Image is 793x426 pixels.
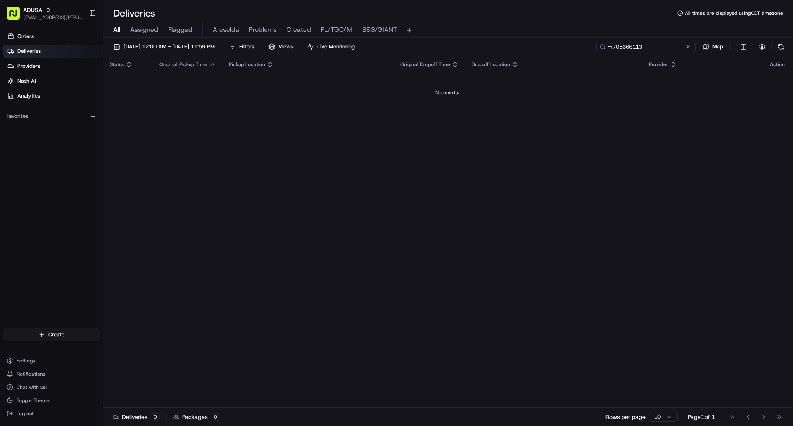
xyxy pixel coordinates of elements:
[23,14,82,21] button: [EMAIL_ADDRESS][PERSON_NAME][DOMAIN_NAME]
[3,59,103,73] a: Providers
[770,61,785,68] div: Action
[3,381,100,393] button: Chat with us!
[113,25,120,35] span: All
[226,41,258,52] button: Filters
[17,397,50,404] span: Toggle Theme
[400,61,450,68] span: Original Dropoff Time
[775,41,786,52] button: Refresh
[317,43,355,50] span: Live Monitoring
[17,384,47,390] span: Chat with us!
[123,43,215,50] span: [DATE] 12:00 AM - [DATE] 11:59 PM
[287,25,311,35] span: Created
[685,10,783,17] span: All times are displayed using CDT timezone
[321,25,352,35] span: FL/TGC/M
[17,77,36,85] span: Nash AI
[3,74,103,88] a: Nash AI
[249,25,277,35] span: Problems
[78,120,133,128] span: API Documentation
[3,89,103,102] a: Analytics
[17,62,40,70] span: Providers
[362,25,397,35] span: S&S/GIANT
[213,25,239,35] span: Areselda
[107,89,788,96] div: No results.
[48,331,64,338] span: Create
[23,6,42,14] button: ADUSA
[3,3,85,23] button: ADUSA[EMAIL_ADDRESS][PERSON_NAME][DOMAIN_NAME]
[3,395,100,406] button: Toggle Theme
[17,33,34,40] span: Orders
[21,53,136,62] input: Clear
[66,117,136,131] a: 💻API Documentation
[472,61,510,68] span: Dropoff Location
[605,413,646,421] p: Rows per page
[82,140,100,146] span: Pylon
[239,43,254,50] span: Filters
[3,368,100,380] button: Notifications
[110,41,218,52] button: [DATE] 12:00 AM - [DATE] 11:59 PM
[168,25,192,35] span: Flagged
[8,79,23,94] img: 1736555255976-a54dd68f-1ca7-489b-9aae-adbdc363a1c4
[173,413,220,421] div: Packages
[159,61,207,68] span: Original Pickup Time
[151,413,160,421] div: 0
[140,81,150,91] button: Start new chat
[688,413,715,421] div: Page 1 of 1
[265,41,297,52] button: Views
[5,117,66,131] a: 📗Knowledge Base
[3,355,100,367] button: Settings
[17,120,63,128] span: Knowledge Base
[28,79,135,87] div: Start new chat
[304,41,359,52] button: Live Monitoring
[110,61,124,68] span: Status
[8,8,25,25] img: Nash
[17,371,45,377] span: Notifications
[211,413,220,421] div: 0
[699,41,727,52] button: Map
[70,121,76,127] div: 💻
[596,41,696,52] input: Type to search
[3,328,100,341] button: Create
[278,43,293,50] span: Views
[649,61,668,68] span: Provider
[712,43,723,50] span: Map
[113,413,160,421] div: Deliveries
[3,408,100,419] button: Log out
[8,121,15,127] div: 📗
[130,25,158,35] span: Assigned
[113,7,155,20] h1: Deliveries
[17,92,40,100] span: Analytics
[17,357,35,364] span: Settings
[8,33,150,46] p: Welcome 👋
[3,45,103,58] a: Deliveries
[28,87,104,94] div: We're available if you need us!
[17,48,41,55] span: Deliveries
[3,109,100,123] div: Favorites
[229,61,265,68] span: Pickup Location
[17,410,33,417] span: Log out
[58,140,100,146] a: Powered byPylon
[3,30,103,43] a: Orders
